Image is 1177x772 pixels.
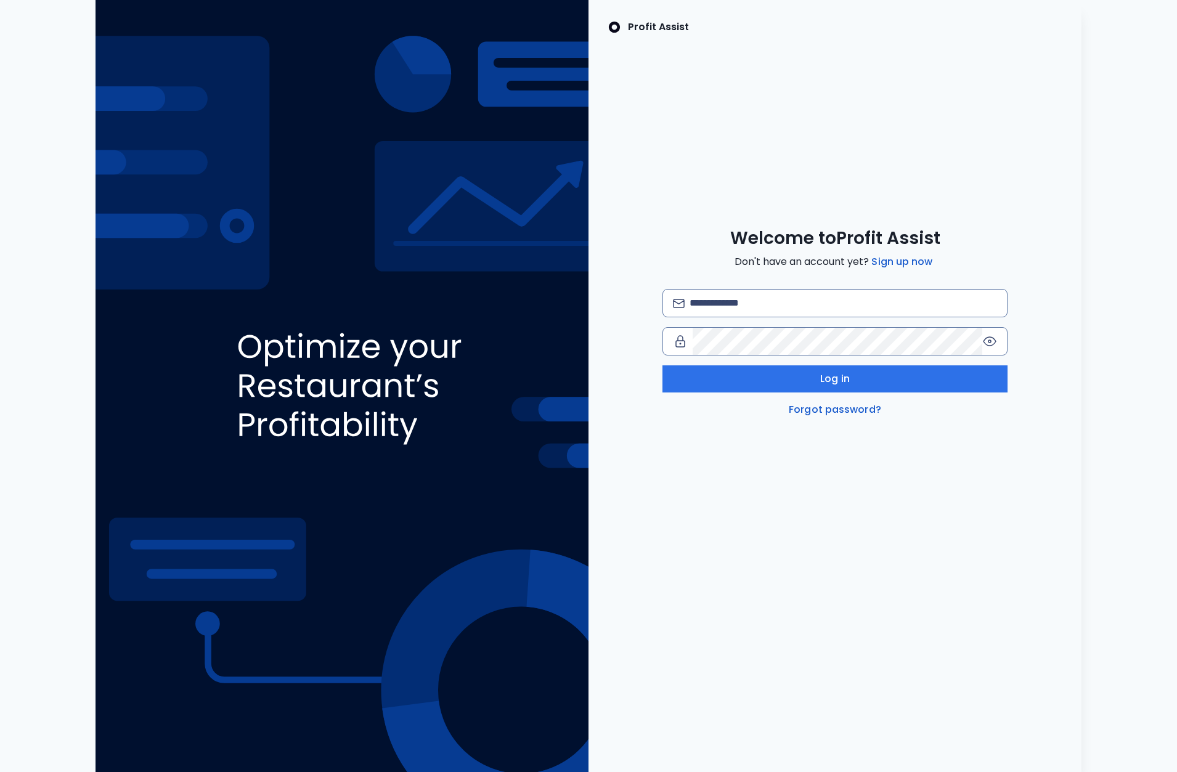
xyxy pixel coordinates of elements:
[628,20,689,35] p: Profit Assist
[662,365,1008,392] button: Log in
[786,402,884,417] a: Forgot password?
[869,254,935,269] a: Sign up now
[820,372,850,386] span: Log in
[608,20,621,35] img: SpotOn Logo
[730,227,940,250] span: Welcome to Profit Assist
[673,299,685,308] img: email
[735,254,935,269] span: Don't have an account yet?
